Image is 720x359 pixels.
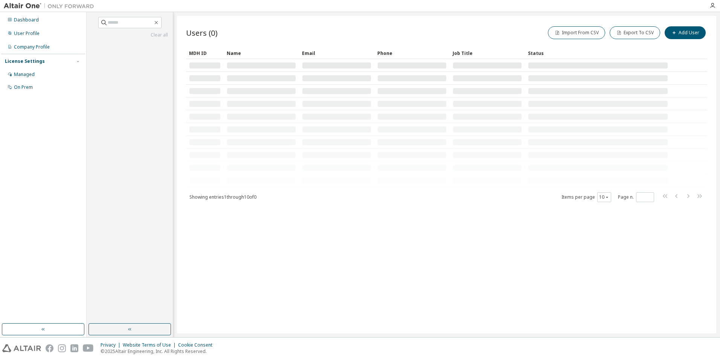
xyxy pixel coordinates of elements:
[14,17,39,23] div: Dashboard
[528,47,668,59] div: Status
[101,348,217,354] p: © 2025 Altair Engineering, Inc. All Rights Reserved.
[453,47,522,59] div: Job Title
[618,192,654,202] span: Page n.
[14,71,35,78] div: Managed
[58,344,66,352] img: instagram.svg
[665,26,706,39] button: Add User
[599,194,609,200] button: 10
[4,2,98,10] img: Altair One
[189,194,256,200] span: Showing entries 1 through 10 of 0
[14,84,33,90] div: On Prem
[92,32,168,38] a: Clear all
[548,26,605,39] button: Import From CSV
[14,44,50,50] div: Company Profile
[186,27,218,38] span: Users (0)
[83,344,94,352] img: youtube.svg
[610,26,660,39] button: Export To CSV
[46,344,53,352] img: facebook.svg
[70,344,78,352] img: linkedin.svg
[227,47,296,59] div: Name
[561,192,611,202] span: Items per page
[189,47,221,59] div: MDH ID
[2,344,41,352] img: altair_logo.svg
[178,342,217,348] div: Cookie Consent
[14,30,40,37] div: User Profile
[123,342,178,348] div: Website Terms of Use
[302,47,371,59] div: Email
[5,58,45,64] div: License Settings
[377,47,447,59] div: Phone
[101,342,123,348] div: Privacy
